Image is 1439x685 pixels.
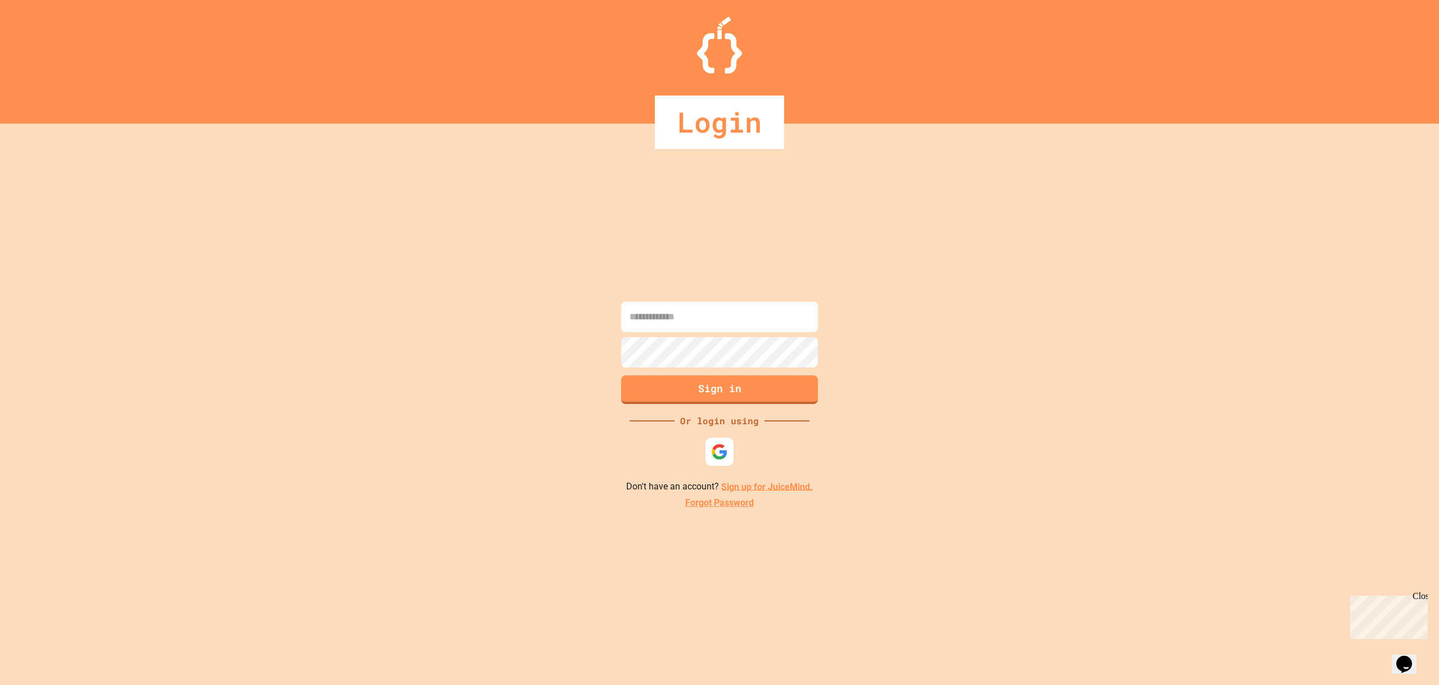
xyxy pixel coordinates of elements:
a: Forgot Password [685,496,754,510]
p: Don't have an account? [626,480,813,494]
img: google-icon.svg [711,443,728,460]
div: Login [655,96,784,149]
img: Logo.svg [697,17,742,74]
a: Sign up for JuiceMind. [721,481,813,492]
div: Chat with us now!Close [4,4,78,71]
iframe: chat widget [1346,591,1428,639]
button: Sign in [621,375,818,404]
div: Or login using [675,414,764,428]
iframe: chat widget [1392,640,1428,674]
